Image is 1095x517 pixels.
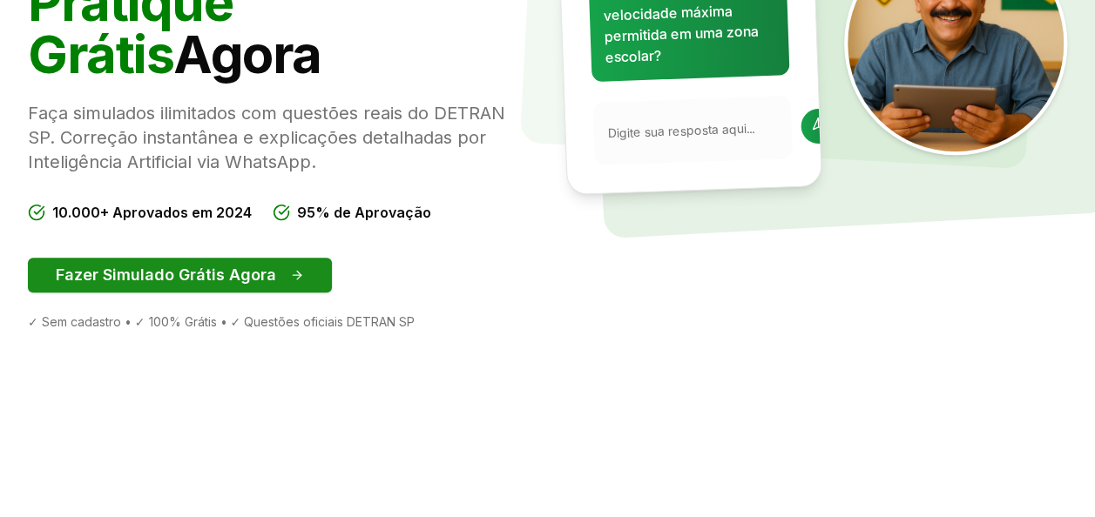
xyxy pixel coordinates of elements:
p: Faça simulados ilimitados com questões reais do DETRAN SP. Correção instantânea e explicações det... [28,101,534,174]
div: ✓ Sem cadastro • ✓ 100% Grátis • ✓ Questões oficiais DETRAN SP [28,313,534,331]
input: Digite sua resposta aqui... [607,118,791,142]
span: 95% de Aprovação [297,202,431,223]
button: Fazer Simulado Grátis Agora [28,258,332,292]
span: 10.000+ Aprovados em 2024 [52,202,252,223]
